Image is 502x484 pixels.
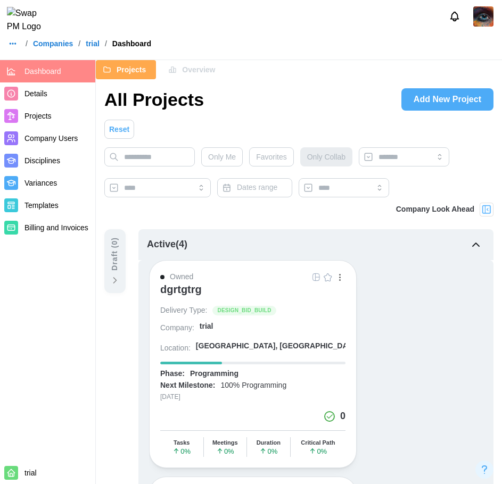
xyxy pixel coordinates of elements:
span: Company Users [24,134,78,143]
div: 100% Programming [220,380,286,391]
div: Next Milestone: [160,380,215,391]
button: Reset [104,120,134,139]
button: Only Me [201,147,243,166]
a: Zulqarnain Khalil [473,6,493,27]
div: Delivery Type: [160,305,207,316]
div: Active ( 4 ) [147,237,187,252]
a: trial [200,321,345,336]
a: Add New Project [401,88,493,111]
span: Templates [24,201,59,210]
span: Dates range [237,183,277,191]
span: Projects [24,112,52,120]
span: Add New Project [414,89,481,110]
button: Projects [96,60,156,79]
div: [GEOGRAPHIC_DATA], [GEOGRAPHIC_DATA] [196,341,359,352]
a: dgrtgtrg [160,283,345,305]
div: Critical Path [301,439,335,446]
button: Notifications [446,7,464,26]
div: Company Look Ahead [396,204,474,215]
div: Tasks [174,439,190,446]
div: dgrtgtrg [160,283,202,296]
div: Programming [190,369,238,379]
span: Favorites [256,148,287,166]
img: Grid Icon [312,273,320,281]
span: 0 % [172,447,191,455]
div: [DATE] [160,392,345,402]
div: Owned [170,271,193,283]
span: trial [24,469,37,477]
img: Project Look Ahead Button [481,204,492,215]
div: / [26,40,28,47]
h1: All Projects [104,88,204,111]
div: Duration [257,439,281,446]
span: Reset [109,120,129,138]
div: Dashboard [112,40,151,47]
a: Companies [33,40,73,47]
span: Dashboard [24,67,61,76]
span: Billing and Invoices [24,223,88,232]
span: Variances [24,179,57,187]
img: Empty Star [324,273,332,281]
span: Details [24,89,47,98]
div: Phase: [160,369,185,379]
span: 0 % [216,447,234,455]
img: Swap PM Logo [7,7,50,34]
button: Dates range [217,178,292,197]
button: Favorites [249,147,294,166]
button: Overview [161,60,225,79]
a: trial [86,40,100,47]
span: 0 % [259,447,277,455]
span: Overview [182,61,215,79]
span: 0 % [309,447,327,455]
span: Projects [117,61,146,79]
span: DESIGN_BID_BUILD [217,306,271,315]
button: Grid Icon [310,271,322,283]
span: Disciplines [24,156,60,165]
div: Company: [160,323,194,333]
div: Draft ( 0 ) [109,237,121,271]
div: Meetings [212,439,238,446]
div: Location: [160,343,191,354]
span: Only Me [208,148,236,166]
div: 0 [340,409,345,424]
button: Empty Star [322,271,334,283]
div: / [78,40,80,47]
img: 2Q== [473,6,493,27]
div: trial [200,321,213,332]
div: / [105,40,107,47]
